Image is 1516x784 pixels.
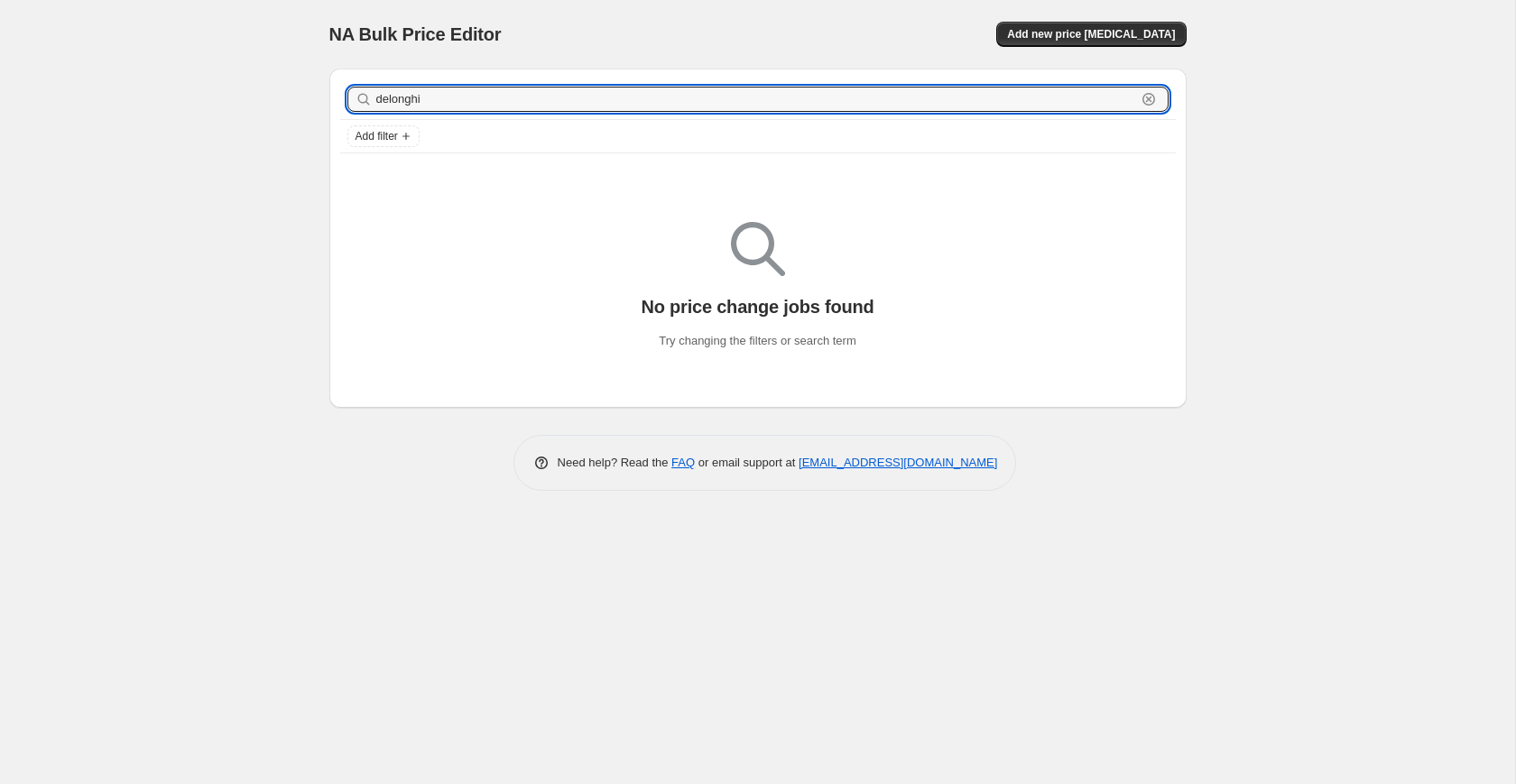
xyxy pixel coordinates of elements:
button: Add filter [347,125,420,147]
a: FAQ [671,456,695,469]
span: or email support at [695,456,799,469]
button: Add new price [MEDICAL_DATA] [996,22,1186,47]
span: Add filter [356,129,398,143]
img: Empty search results [731,222,785,276]
span: Need help? Read the [558,456,672,469]
p: Try changing the filters or search term [659,332,855,350]
a: [EMAIL_ADDRESS][DOMAIN_NAME] [799,456,997,469]
span: NA Bulk Price Editor [329,24,502,44]
span: Add new price [MEDICAL_DATA] [1007,27,1175,42]
p: No price change jobs found [641,296,874,318]
button: Clear [1140,90,1158,108]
